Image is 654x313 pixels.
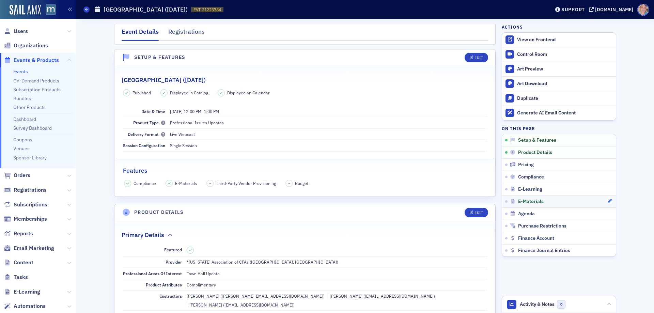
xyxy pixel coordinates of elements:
[465,53,488,62] button: Edit
[502,33,616,47] a: View on Frontend
[160,293,182,299] span: Instructors
[502,125,616,131] h4: On this page
[474,211,483,215] div: Edit
[518,137,556,143] span: Setup & Features
[41,4,56,16] a: View Homepage
[14,259,33,266] span: Content
[134,180,156,186] span: Compliance
[187,270,220,277] div: Town Hall Update
[46,4,56,15] img: SailAMX
[14,201,47,208] span: Subscriptions
[216,180,276,186] span: Third-Party Vendor Provisioning
[187,282,216,288] div: Complimentary
[517,95,612,101] div: Duplicate
[518,199,544,205] span: E-Materials
[518,248,570,254] span: Finance Journal Entries
[557,300,565,309] span: 0
[170,109,219,114] span: –
[13,116,36,122] a: Dashboard
[14,186,47,194] span: Registrations
[13,87,61,93] a: Subscription Products
[518,186,542,192] span: E-Learning
[517,37,612,43] div: View on Frontend
[170,109,183,114] span: [DATE]
[133,90,151,96] span: Published
[502,106,616,120] button: Generate AI Email Content
[4,259,33,266] a: Content
[14,42,48,49] span: Organizations
[170,143,197,148] span: Single Session
[4,288,40,296] a: E-Learning
[517,51,612,58] div: Control Room
[518,174,544,180] span: Compliance
[4,245,54,252] a: Email Marketing
[4,302,46,310] a: Automations
[123,143,165,148] span: Session Configuration
[13,68,28,75] a: Events
[465,208,488,217] button: Edit
[502,24,523,30] h4: Actions
[104,5,188,14] h1: [GEOGRAPHIC_DATA] ([DATE])
[209,181,211,186] span: –
[13,145,30,152] a: Venues
[4,215,47,223] a: Memberships
[14,172,30,179] span: Orders
[13,125,52,131] a: Survey Dashboard
[122,76,206,84] h2: [GEOGRAPHIC_DATA] ([DATE])
[13,104,46,110] a: Other Products
[14,215,47,223] span: Memberships
[4,201,47,208] a: Subscriptions
[14,245,54,252] span: Email Marketing
[517,81,612,87] div: Art Download
[13,78,59,84] a: On-Demand Products
[502,47,616,62] a: Control Room
[517,110,612,116] div: Generate AI Email Content
[128,131,165,137] span: Delivery Format
[14,302,46,310] span: Automations
[133,120,165,125] span: Product Type
[14,57,59,64] span: Events & Products
[517,66,612,72] div: Art Preview
[520,301,555,308] span: Activity & Notes
[502,76,616,91] a: Art Download
[168,27,205,40] div: Registrations
[518,223,566,229] span: Purchase Restrictions
[4,28,28,35] a: Users
[123,271,182,276] span: Professional Areas Of Interest
[141,109,165,114] span: Date & Time
[4,186,47,194] a: Registrations
[502,91,616,106] button: Duplicate
[134,209,184,216] h4: Product Details
[14,288,40,296] span: E-Learning
[4,172,30,179] a: Orders
[227,90,270,96] span: Displayed on Calendar
[474,56,483,60] div: Edit
[4,42,48,49] a: Organizations
[4,273,28,281] a: Tasks
[13,137,32,143] a: Coupons
[164,247,182,252] span: Featured
[595,6,633,13] div: [DOMAIN_NAME]
[122,231,164,239] h2: Primary Details
[175,180,197,186] span: E-Materials
[187,293,325,299] div: [PERSON_NAME] ([PERSON_NAME][EMAIL_ADDRESS][DOMAIN_NAME])
[518,211,535,217] span: Agenda
[10,5,41,16] img: SailAMX
[14,28,28,35] span: Users
[193,7,221,13] span: EVT-21223784
[170,131,195,137] span: Live Webcast
[13,155,47,161] a: Sponsor Library
[327,293,435,299] div: [PERSON_NAME] ([EMAIL_ADDRESS][DOMAIN_NAME])
[187,259,338,265] span: *[US_STATE] Association of CPAs ([GEOGRAPHIC_DATA], [GEOGRAPHIC_DATA])
[502,62,616,76] a: Art Preview
[134,54,185,61] h4: Setup & Features
[187,302,295,308] div: [PERSON_NAME] ([EMAIL_ADDRESS][DOMAIN_NAME])
[122,27,159,41] div: Event Details
[518,150,552,156] span: Product Details
[123,166,147,175] h2: Features
[170,90,208,96] span: Displayed in Catalog
[146,282,182,287] span: Product Attributes
[14,230,33,237] span: Reports
[184,109,201,114] time: 12:00 PM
